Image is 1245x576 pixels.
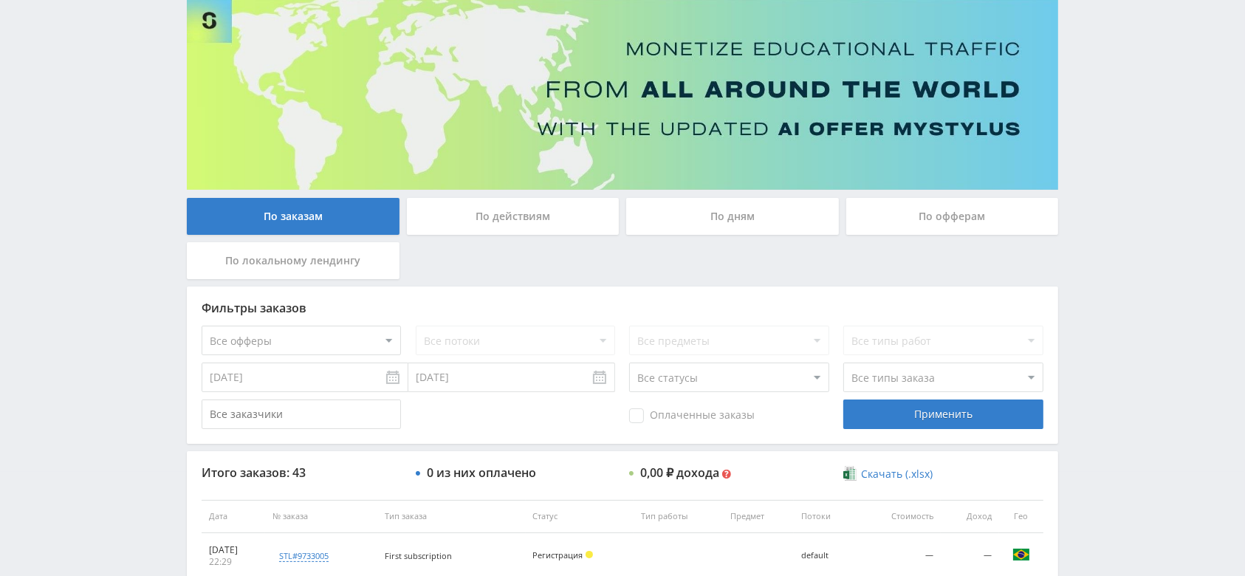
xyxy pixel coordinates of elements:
[407,198,620,235] div: По действиям
[640,466,719,479] div: 0,00 ₽ дохода
[202,400,401,429] input: Все заказчики
[843,466,856,481] img: xlsx
[801,551,851,560] div: default
[265,500,378,533] th: № заказа
[846,198,1059,235] div: По офферам
[723,500,794,533] th: Предмет
[202,301,1043,315] div: Фильтры заказов
[941,500,999,533] th: Доход
[843,467,932,481] a: Скачать (.xlsx)
[209,544,258,556] div: [DATE]
[202,500,265,533] th: Дата
[999,500,1043,533] th: Гео
[858,500,941,533] th: Стоимость
[586,551,593,558] span: Холд
[385,550,453,561] span: First subscription
[634,500,723,533] th: Тип работы
[533,549,583,560] span: Регистрация
[279,550,329,562] div: stl#9733005
[861,468,933,480] span: Скачать (.xlsx)
[187,198,399,235] div: По заказам
[1012,546,1030,563] img: bra.png
[378,500,526,533] th: Тип заказа
[794,500,858,533] th: Потоки
[526,500,634,533] th: Статус
[209,556,258,568] div: 22:29
[629,408,755,423] span: Оплаченные заказы
[202,466,401,479] div: Итого заказов: 43
[843,400,1043,429] div: Применить
[626,198,839,235] div: По дням
[187,242,399,279] div: По локальному лендингу
[427,466,536,479] div: 0 из них оплачено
